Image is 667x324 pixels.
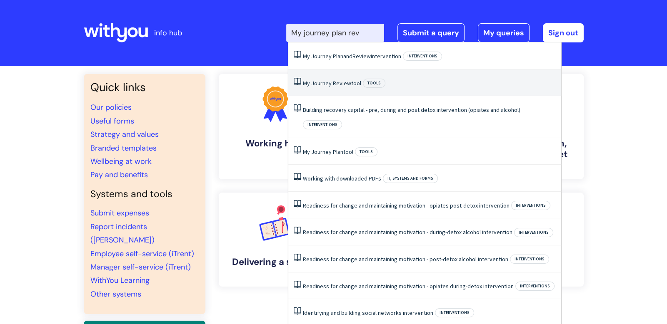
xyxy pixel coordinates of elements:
[303,255,508,263] a: Readiness for change and maintaining motivation - post-detox alcohol intervention
[303,79,310,87] span: My
[303,228,512,236] a: Readiness for change and maintaining motivation - during-detox alcohol intervention
[303,309,433,317] a: Identifying and building social networks intervention
[90,222,155,245] a: Report incidents ([PERSON_NAME])
[286,24,384,42] input: Search
[303,52,401,60] a: My Journey PlanandReviewintervention
[90,156,152,166] a: Wellbeing at work
[514,228,553,237] span: Interventions
[352,52,371,60] span: Review
[303,106,520,114] a: Building recovery capital - pre, during and post detox intervention (opiates and alcohol)
[303,52,310,60] span: My
[397,23,465,42] a: Submit a query
[303,148,353,156] a: My Journey Plantool
[90,262,191,272] a: Manager self-service (iTrent)
[225,257,325,267] h4: Delivering a service
[303,202,510,209] a: Readiness for change and maintaining motivation - opiates post-detox intervention
[435,308,474,317] span: Interventions
[90,81,199,94] h3: Quick links
[333,148,343,156] span: Plan
[478,23,530,42] a: My queries
[333,79,351,87] span: Review
[286,23,584,42] div: | -
[90,208,149,218] a: Submit expenses
[383,174,438,183] span: IT, systems and forms
[90,129,159,139] a: Strategy and values
[90,116,134,126] a: Useful forms
[90,170,148,180] a: Pay and benefits
[363,79,385,88] span: Tools
[303,282,514,290] a: Readiness for change and maintaining motivation - opiates during-detox intervention
[403,52,442,61] span: Interventions
[90,249,194,259] a: Employee self-service (iTrent)
[90,275,150,285] a: WithYou Learning
[90,289,141,299] a: Other systems
[90,188,199,200] h4: Systems and tools
[219,193,332,287] a: Delivering a service
[515,282,555,291] span: Interventions
[303,120,342,129] span: Interventions
[510,255,549,264] span: Interventions
[311,148,332,156] span: Journey
[90,143,157,153] a: Branded templates
[219,74,332,179] a: Working here
[311,52,332,60] span: Journey
[333,52,343,60] span: Plan
[355,147,377,156] span: Tools
[543,23,584,42] a: Sign out
[303,175,381,182] a: Working with downloaded PDFs
[311,79,332,87] span: Journey
[154,26,182,40] p: info hub
[225,138,325,149] h4: Working here
[511,201,550,210] span: Interventions
[303,79,361,87] a: My Journey Reviewtool
[90,102,132,112] a: Our policies
[303,148,310,156] span: My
